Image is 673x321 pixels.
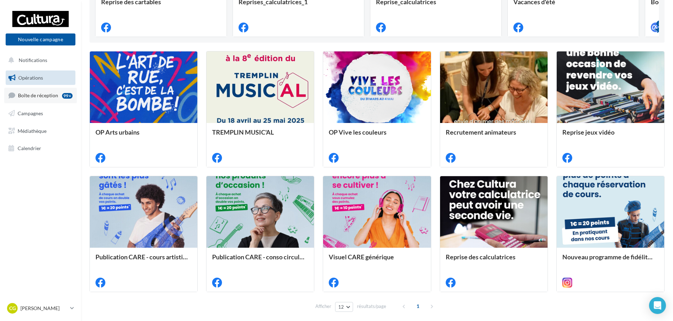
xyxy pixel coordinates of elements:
[6,33,75,45] button: Nouvelle campagne
[18,110,43,116] span: Campagnes
[6,302,75,315] a: CG [PERSON_NAME]
[4,88,77,103] a: Boîte de réception99+
[4,70,77,85] a: Opérations
[446,253,542,267] div: Reprise des calculatrices
[4,53,74,68] button: Notifications
[4,141,77,156] a: Calendrier
[18,145,41,151] span: Calendrier
[562,253,659,267] div: Nouveau programme de fidélité - Cours
[562,129,659,143] div: Reprise jeux vidéo
[95,129,192,143] div: OP Arts urbains
[315,303,331,310] span: Afficher
[649,297,666,314] div: Open Intercom Messenger
[4,124,77,138] a: Médiathèque
[95,253,192,267] div: Publication CARE - cours artistiques et musicaux
[62,93,73,99] div: 99+
[446,129,542,143] div: Recrutement animateurs
[338,304,344,310] span: 12
[656,20,663,27] div: 4
[4,106,77,121] a: Campagnes
[9,305,16,312] span: CG
[329,253,425,267] div: Visuel CARE générique
[329,129,425,143] div: OP Vive les couleurs
[412,301,424,312] span: 1
[20,305,67,312] p: [PERSON_NAME]
[335,302,353,312] button: 12
[212,129,308,143] div: TREMPLIN MUSIC'AL
[357,303,386,310] span: résultats/page
[212,253,308,267] div: Publication CARE - conso circulaire
[19,57,47,63] span: Notifications
[18,92,58,98] span: Boîte de réception
[18,75,43,81] span: Opérations
[18,128,47,134] span: Médiathèque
